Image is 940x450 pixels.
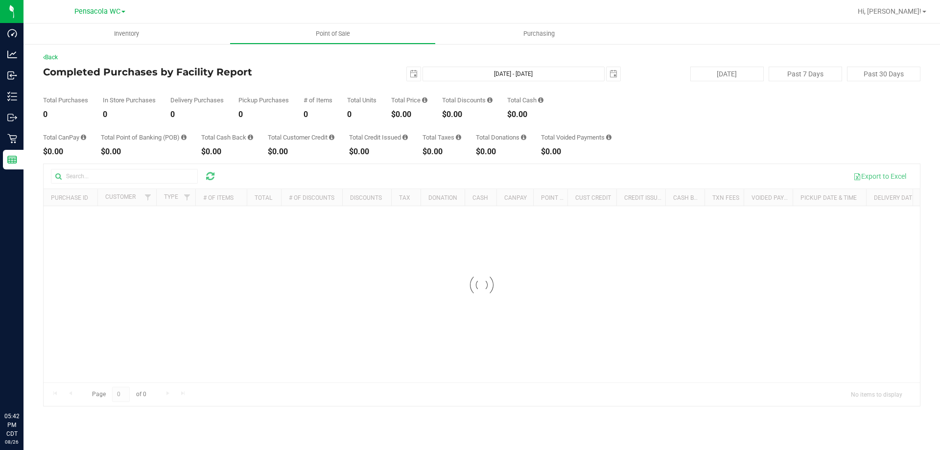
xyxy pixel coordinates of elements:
[103,111,156,118] div: 0
[81,134,86,141] i: Sum of the successful, non-voided CanPay payment transactions for all purchases in the date range.
[230,24,436,44] a: Point of Sale
[43,67,335,77] h4: Completed Purchases by Facility Report
[541,148,611,156] div: $0.00
[43,148,86,156] div: $0.00
[442,97,493,103] div: Total Discounts
[303,29,363,38] span: Point of Sale
[407,67,421,81] span: select
[507,97,543,103] div: Total Cash
[238,97,289,103] div: Pickup Purchases
[7,113,17,122] inline-svg: Outbound
[607,67,620,81] span: select
[170,97,224,103] div: Delivery Purchases
[268,134,334,141] div: Total Customer Credit
[769,67,842,81] button: Past 7 Days
[349,134,408,141] div: Total Credit Issued
[422,97,427,103] i: Sum of the total prices of all purchases in the date range.
[347,111,376,118] div: 0
[7,71,17,80] inline-svg: Inbound
[7,155,17,165] inline-svg: Reports
[349,148,408,156] div: $0.00
[304,111,332,118] div: 0
[43,54,58,61] a: Back
[487,97,493,103] i: Sum of the discount values applied to the all purchases in the date range.
[103,97,156,103] div: In Store Purchases
[7,28,17,38] inline-svg: Dashboard
[248,134,253,141] i: Sum of the cash-back amounts from rounded-up electronic payments for all purchases in the date ra...
[43,97,88,103] div: Total Purchases
[690,67,764,81] button: [DATE]
[521,134,526,141] i: Sum of all round-up-to-next-dollar total price adjustments for all purchases in the date range.
[7,134,17,143] inline-svg: Retail
[476,148,526,156] div: $0.00
[7,49,17,59] inline-svg: Analytics
[23,24,230,44] a: Inventory
[101,29,152,38] span: Inventory
[329,134,334,141] i: Sum of the successful, non-voided payments using account credit for all purchases in the date range.
[442,111,493,118] div: $0.00
[101,134,187,141] div: Total Point of Banking (POB)
[510,29,568,38] span: Purchasing
[847,67,920,81] button: Past 30 Days
[4,412,19,438] p: 05:42 PM CDT
[170,111,224,118] div: 0
[507,111,543,118] div: $0.00
[436,24,642,44] a: Purchasing
[101,148,187,156] div: $0.00
[268,148,334,156] div: $0.00
[606,134,611,141] i: Sum of all voided payment transaction amounts, excluding tips and transaction fees, for all purch...
[347,97,376,103] div: Total Units
[456,134,461,141] i: Sum of the total taxes for all purchases in the date range.
[476,134,526,141] div: Total Donations
[858,7,921,15] span: Hi, [PERSON_NAME]!
[423,134,461,141] div: Total Taxes
[43,134,86,141] div: Total CanPay
[7,92,17,101] inline-svg: Inventory
[201,148,253,156] div: $0.00
[181,134,187,141] i: Sum of the successful, non-voided point-of-banking payment transactions, both via payment termina...
[74,7,120,16] span: Pensacola WC
[4,438,19,446] p: 08/26
[238,111,289,118] div: 0
[201,134,253,141] div: Total Cash Back
[43,111,88,118] div: 0
[538,97,543,103] i: Sum of the successful, non-voided cash payment transactions for all purchases in the date range. ...
[391,97,427,103] div: Total Price
[304,97,332,103] div: # of Items
[402,134,408,141] i: Sum of all account credit issued for all refunds from returned purchases in the date range.
[541,134,611,141] div: Total Voided Payments
[423,148,461,156] div: $0.00
[391,111,427,118] div: $0.00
